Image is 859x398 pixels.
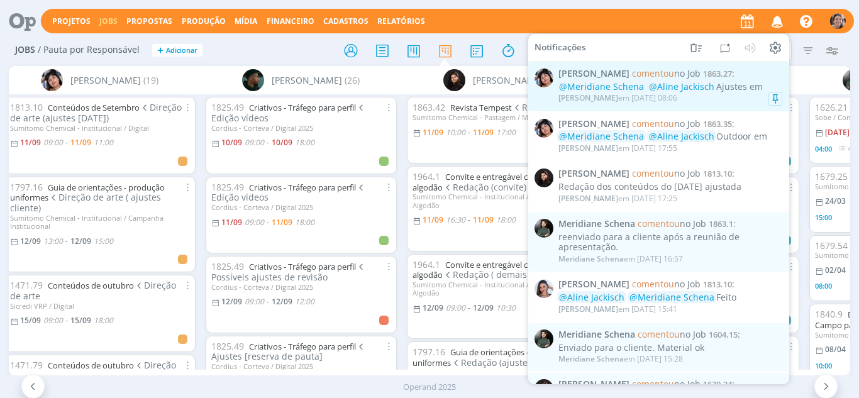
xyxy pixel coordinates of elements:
button: Jobs [96,16,121,26]
span: 1797.16 [413,346,445,358]
a: Financeiro [267,16,314,26]
div: Cordius - Corteva / Digital 2025 [211,124,391,132]
span: Notificações [535,42,586,53]
span: Redação [512,101,558,113]
: - [65,139,68,146]
: - [267,298,269,306]
: 12/09 [423,302,443,313]
span: 1964.1 [413,170,440,182]
div: Redação dos conteúdos do [DATE] ajustada [558,182,782,192]
img: K [242,69,264,91]
span: Direção de arte (ajustes [DATE]) [10,101,182,124]
a: Revista Tempest [450,102,512,113]
: 09:00 [245,296,264,307]
span: Meridiane Schena [558,219,635,229]
span: 10:00 [815,361,832,370]
span: Edição vídeos [211,181,367,204]
span: Meridiane Schena [558,353,624,364]
span: Redação (ajustes cliente) [451,357,566,368]
span: comentou [638,218,680,229]
div: em [DATE] 08:06 [558,94,677,102]
span: no Job [632,67,701,79]
: - [267,219,269,226]
span: 1863.42 [413,101,445,113]
img: E [535,118,553,137]
div: em [DATE] 16:57 [558,255,683,263]
span: / Pauta por Responsável [38,45,140,55]
: 12/09 [272,296,292,307]
span: Meridiane Schena [558,329,635,340]
: 10/09 [221,137,242,148]
: 15:00 [94,236,113,246]
div: Sumitomo Chemical - Institucional / Convenção Algodão [413,192,592,209]
: 11/09 [423,127,443,138]
button: Propostas [123,16,176,26]
span: 1863.35 [703,118,732,129]
span: : [558,379,782,390]
span: 1679.25 [815,170,848,182]
span: [PERSON_NAME] [558,169,629,179]
span: 1825.49 [211,340,244,352]
span: : [558,219,782,229]
span: comentou [638,328,680,340]
a: Criativos - Tráfego para perfil [249,261,356,272]
span: 1964.1 [413,258,440,270]
span: no Job [632,378,701,390]
: 09:00 [446,302,465,313]
span: @Meridiane Schena [559,80,644,92]
span: @Aline Jackisch [559,291,624,303]
span: : [558,279,782,290]
: 11/09 [221,217,242,228]
: 12:00 [295,296,314,307]
a: Conteúdos de outubro [48,280,134,291]
span: @Meridiane Schena [559,130,644,142]
span: [PERSON_NAME] [558,92,618,103]
img: L [443,69,465,91]
div: Sumitomo Chemical - Institucional / Campanha Institucional [413,368,592,385]
a: Produção [182,16,226,26]
span: 1840.9 [815,308,843,320]
span: [PERSON_NAME] [473,74,543,87]
img: M [535,329,553,348]
: 16:30 [446,214,465,225]
span: 15:00 [815,213,832,222]
: 12/09 [20,236,41,246]
span: Possíveis ajustes de revisão [211,260,367,283]
span: no Job [632,278,701,290]
: 15/09 [20,315,41,326]
span: 1825.49 [211,101,244,113]
a: Conteúdos de Setembro [48,102,140,113]
: 11/09 [423,214,443,225]
span: Adicionar [166,47,197,55]
div: em [DATE] 15:41 [558,304,677,313]
: 08/04 [825,344,846,355]
: 09:00 [245,217,264,228]
div: Feito [558,292,782,303]
: 10:30 [496,302,516,313]
button: Mídia [231,16,261,26]
div: em [DATE] 17:55 [558,144,677,153]
span: [PERSON_NAME] [558,279,629,290]
span: : [558,169,782,179]
span: Direção de arte [10,279,177,302]
a: Guia de orientações - produção uniformes [413,346,567,368]
img: E [535,69,553,87]
div: Sicredi VRP / Digital [10,302,190,310]
div: Enviado para o cliente. Material ok [558,342,782,353]
img: E [41,69,63,91]
button: Relatórios [374,16,429,26]
span: (26) [345,74,360,87]
span: 1604.15 [709,329,738,340]
img: N [535,279,553,298]
: 18:00 [496,214,516,225]
span: [PERSON_NAME] [558,192,618,203]
span: [PERSON_NAME] [558,143,618,153]
a: Criativos - Tráfego para perfil [249,341,356,352]
: 11:00 [94,137,113,148]
: 11/09 [473,214,494,225]
span: [PERSON_NAME] [558,69,629,79]
: 02/04 [825,265,846,275]
a: Conteúdos de outubro [48,360,134,371]
a: Relatórios [377,16,425,26]
span: : [558,118,782,129]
